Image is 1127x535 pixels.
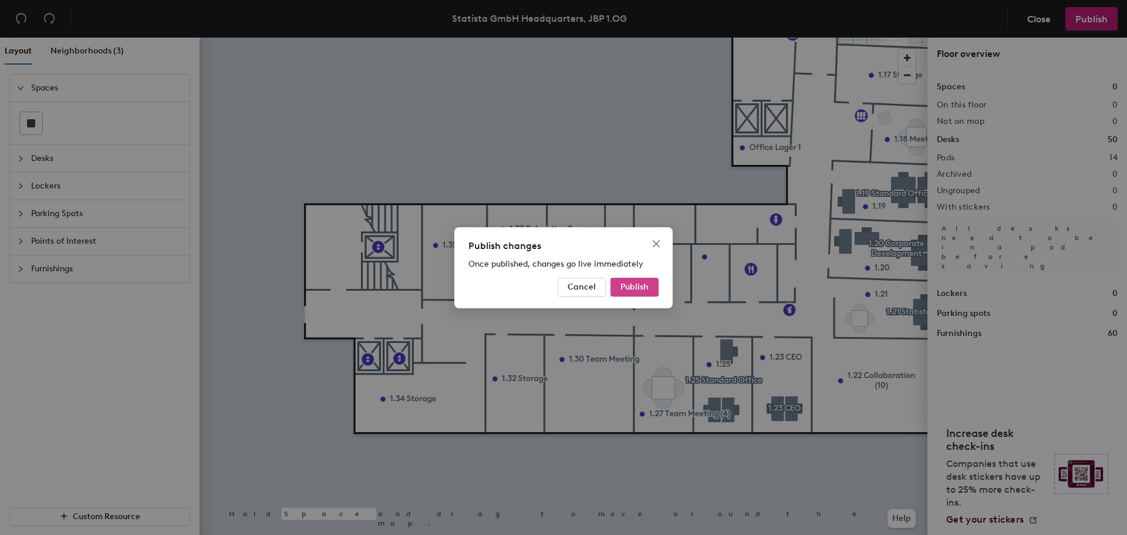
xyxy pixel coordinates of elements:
button: Cancel [558,278,606,297]
span: Close [647,239,666,248]
span: Cancel [568,282,596,292]
button: Publish [610,278,659,297]
button: Close [647,234,666,253]
span: Once published, changes go live immediately [468,259,643,269]
span: Publish [620,282,649,292]
div: Publish changes [468,239,659,253]
span: close [652,239,661,248]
